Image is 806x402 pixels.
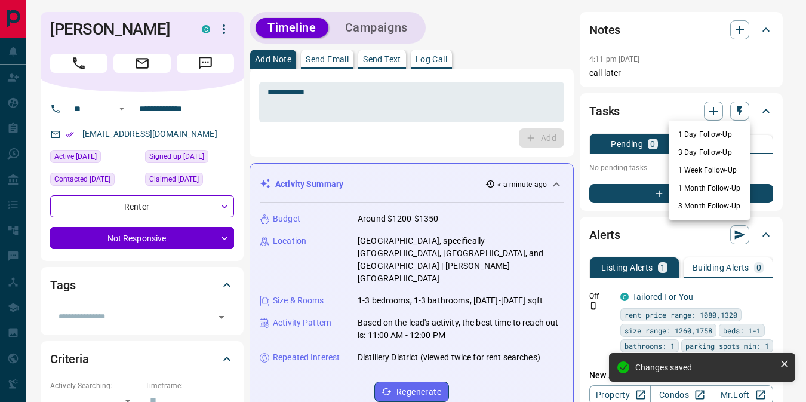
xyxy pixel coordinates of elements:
li: 3 Month Follow-Up [669,197,750,215]
li: 3 Day Follow-Up [669,143,750,161]
div: Changes saved [635,363,775,372]
li: 1 Month Follow-Up [669,179,750,197]
li: 1 Day Follow-Up [669,125,750,143]
li: 1 Week Follow-Up [669,161,750,179]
